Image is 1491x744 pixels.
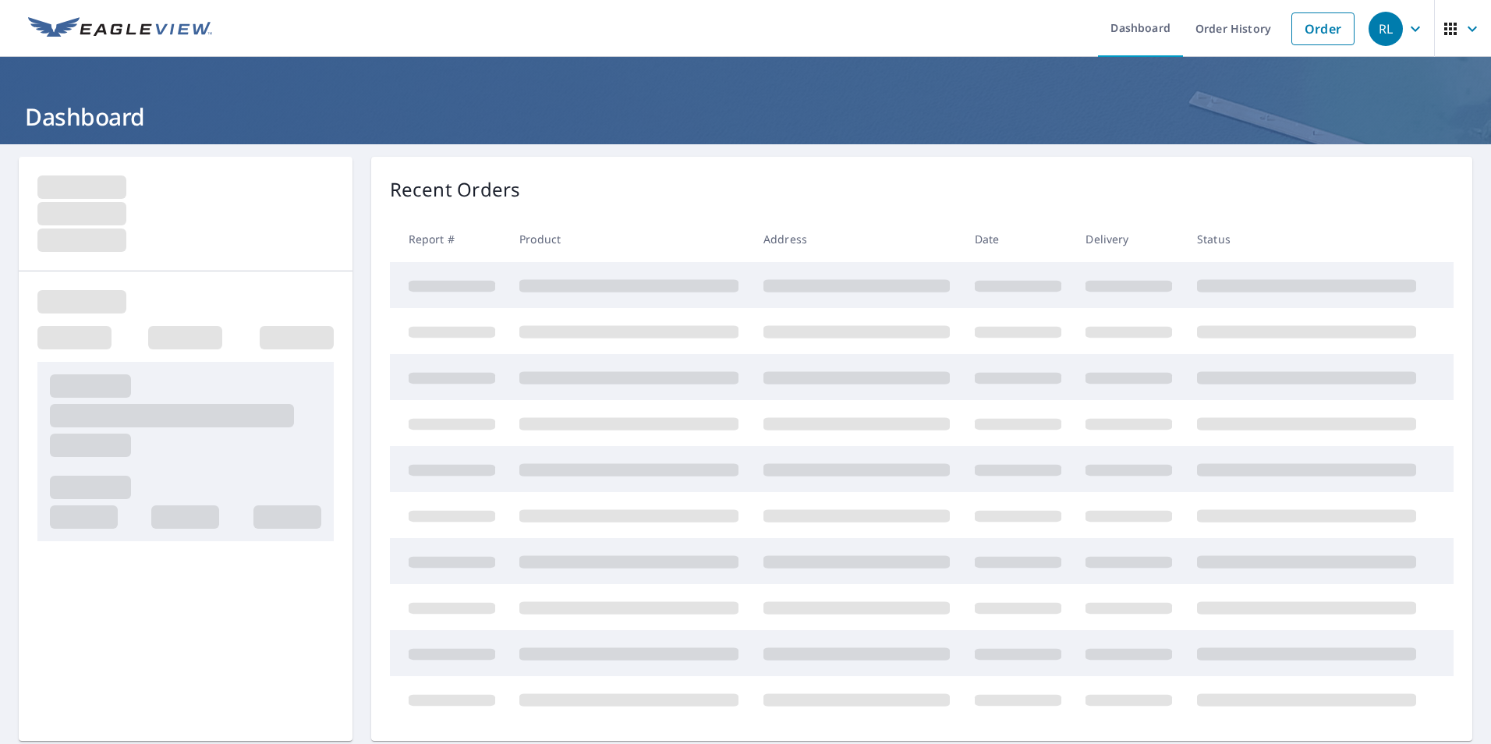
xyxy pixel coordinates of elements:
th: Report # [390,216,508,262]
a: Order [1291,12,1355,45]
th: Address [751,216,962,262]
th: Product [507,216,751,262]
th: Status [1185,216,1429,262]
th: Date [962,216,1074,262]
img: EV Logo [28,17,212,41]
p: Recent Orders [390,175,521,204]
th: Delivery [1073,216,1185,262]
h1: Dashboard [19,101,1472,133]
div: RL [1369,12,1403,46]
